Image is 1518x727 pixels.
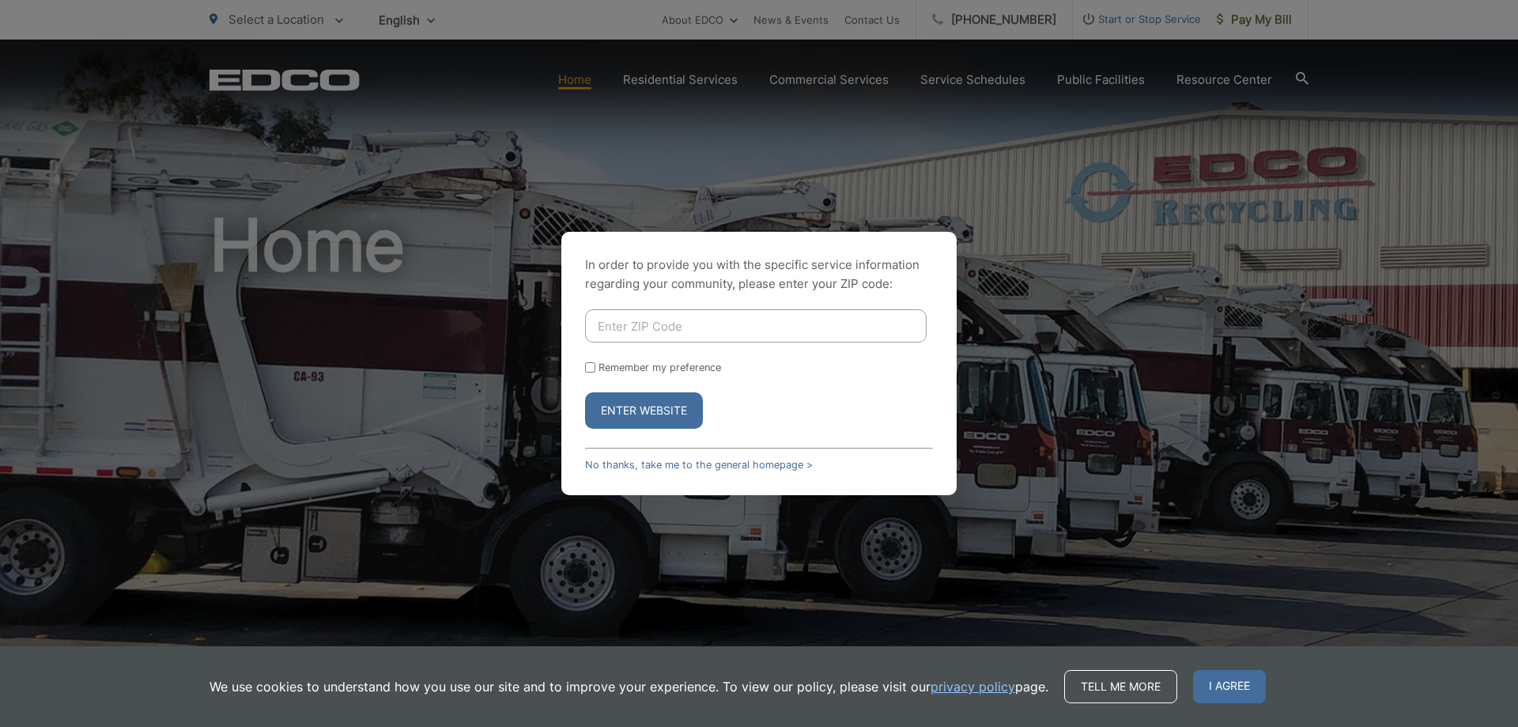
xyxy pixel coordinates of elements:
[585,309,927,343] input: Enter ZIP Code
[931,677,1015,696] a: privacy policy
[585,459,813,471] a: No thanks, take me to the general homepage >
[585,256,933,293] p: In order to provide you with the specific service information regarding your community, please en...
[599,362,721,373] label: Remember my preference
[210,677,1048,696] p: We use cookies to understand how you use our site and to improve your experience. To view our pol...
[1193,670,1266,703] span: I agree
[585,392,703,429] button: Enter Website
[1064,670,1177,703] a: Tell me more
